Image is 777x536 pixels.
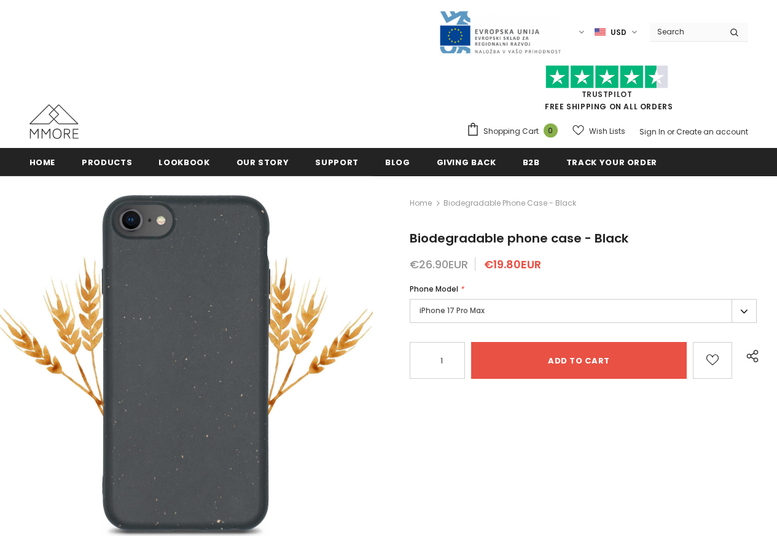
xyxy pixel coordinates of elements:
[439,10,561,55] img: Javni Razpis
[667,126,674,137] span: or
[29,157,56,168] span: Home
[589,125,625,138] span: Wish Lists
[484,257,541,272] span: €19.80EUR
[410,257,468,272] span: €26.90EUR
[315,148,359,176] a: support
[158,148,209,176] a: Lookbook
[29,104,79,139] img: MMORE Cases
[595,27,606,37] img: USD
[676,126,748,137] a: Create an account
[385,157,410,168] span: Blog
[410,230,628,247] span: Biodegradable phone case - Black
[466,122,564,141] a: Shopping Cart 0
[572,120,625,142] a: Wish Lists
[439,26,561,37] a: Javni Razpis
[437,148,496,176] a: Giving back
[82,148,132,176] a: Products
[523,148,540,176] a: B2B
[639,126,665,137] a: Sign In
[544,123,558,138] span: 0
[523,157,540,168] span: B2B
[437,157,496,168] span: Giving back
[545,65,668,89] img: Trust Pilot Stars
[471,342,687,379] input: Add to cart
[466,71,748,112] span: FREE SHIPPING ON ALL ORDERS
[443,196,576,211] span: Biodegradable phone case - Black
[611,26,627,39] span: USD
[410,299,757,323] label: iPhone 17 Pro Max
[483,125,539,138] span: Shopping Cart
[385,148,410,176] a: Blog
[566,157,657,168] span: Track your order
[582,89,633,99] a: Trustpilot
[236,157,289,168] span: Our Story
[410,196,432,211] a: Home
[650,23,720,41] input: Search Site
[29,148,56,176] a: Home
[158,157,209,168] span: Lookbook
[82,157,132,168] span: Products
[410,284,458,294] span: Phone Model
[315,157,359,168] span: support
[566,148,657,176] a: Track your order
[236,148,289,176] a: Our Story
